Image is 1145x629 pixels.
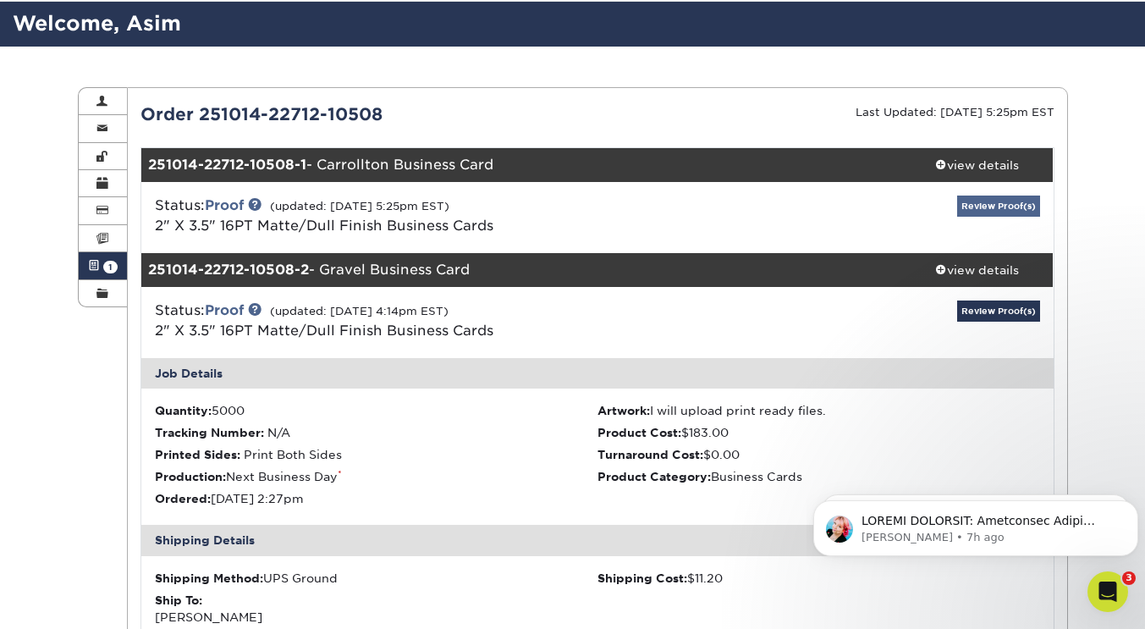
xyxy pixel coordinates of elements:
[155,323,493,339] span: 2" X 3.5" 16PT Matte/Dull Finish Business Cards
[597,468,1040,485] li: Business Cards
[55,65,311,80] p: Message from Jenny, sent 7h ago
[267,426,290,439] span: N/A
[901,262,1054,279] div: view details
[597,426,681,439] strong: Product Cost:
[141,358,1054,389] div: Job Details
[155,490,597,507] li: [DATE] 2:27pm
[155,402,597,419] li: 5000
[205,302,244,318] a: Proof
[270,200,449,212] small: (updated: [DATE] 5:25pm EST)
[270,305,449,317] small: (updated: [DATE] 4:14pm EST)
[128,102,597,127] div: Order 251014-22712-10508
[597,424,1040,441] li: $183.00
[141,253,901,287] div: - Gravel Business Card
[142,301,749,341] div: Status:
[141,148,901,182] div: - Carrollton Business Card
[155,570,597,587] div: UPS Ground
[155,426,264,439] strong: Tracking Number:
[205,197,244,213] a: Proof
[103,261,118,273] span: 1
[901,253,1054,287] a: view details
[597,402,1040,419] li: I will upload print ready files.
[155,571,263,585] strong: Shipping Method:
[856,106,1054,119] small: Last Updated: [DATE] 5:25pm EST
[597,404,650,417] strong: Artwork:
[1087,571,1128,612] iframe: Intercom live chat
[155,404,212,417] strong: Quantity:
[155,448,240,461] strong: Printed Sides:
[597,446,1040,463] li: $0.00
[957,196,1040,217] a: Review Proof(s)
[79,252,128,279] a: 1
[148,157,306,173] strong: 251014-22712-10508-1
[155,470,226,483] strong: Production:
[244,448,342,461] span: Print Both Sides
[141,525,1054,555] div: Shipping Details
[901,157,1054,174] div: view details
[155,593,202,607] strong: Ship To:
[597,570,1040,587] div: $11.20
[597,470,711,483] strong: Product Category:
[148,262,309,278] strong: 251014-22712-10508-2
[597,448,703,461] strong: Turnaround Cost:
[806,465,1145,583] iframe: Intercom notifications message
[597,571,687,585] strong: Shipping Cost:
[155,468,597,485] li: Next Business Day
[155,492,211,505] strong: Ordered:
[901,148,1054,182] a: view details
[142,196,749,236] div: Status:
[957,301,1040,322] a: Review Proof(s)
[155,218,493,234] span: 2" X 3.5" 16PT Matte/Dull Finish Business Cards
[1122,571,1136,585] span: 3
